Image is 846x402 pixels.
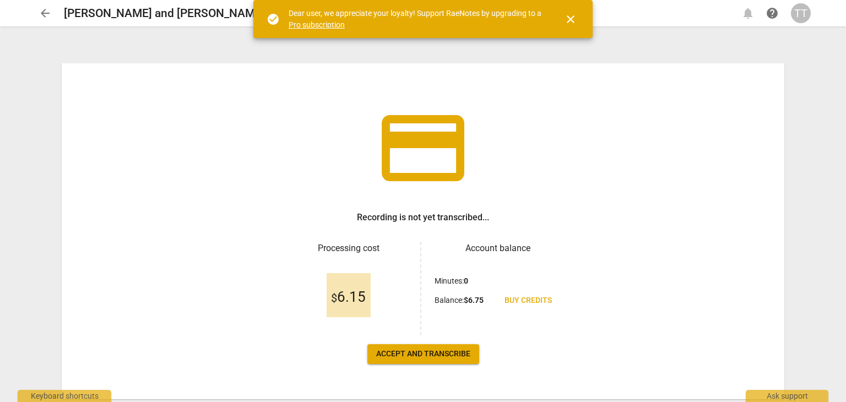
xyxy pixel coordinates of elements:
button: Close [557,6,584,32]
p: Balance : [435,295,484,306]
span: $ [331,291,337,305]
span: close [564,13,577,26]
span: 6.15 [331,289,366,306]
h3: Processing cost [285,242,411,255]
div: Ask support [746,390,828,402]
a: Pro subscription [289,20,345,29]
button: TT [791,3,811,23]
h3: Account balance [435,242,561,255]
h3: Recording is not yet transcribed... [357,211,489,224]
span: check_circle [267,13,280,26]
p: Minutes : [435,275,468,287]
span: Buy credits [505,295,552,306]
button: Accept and transcribe [367,344,479,364]
div: Keyboard shortcuts [18,390,111,402]
span: credit_card [373,99,473,198]
span: help [766,7,779,20]
b: 0 [464,276,468,285]
div: Dear user, we appreciate your loyalty! Support RaeNotes by upgrading to a [289,8,544,30]
span: arrow_back [39,7,52,20]
a: Buy credits [496,291,561,311]
h2: [PERSON_NAME] and [PERSON_NAME] Coaching #5 - 2025_10_09 14_28 PDT - Recording [64,7,526,20]
a: Help [762,3,782,23]
b: $ 6.75 [464,296,484,305]
span: Accept and transcribe [376,349,470,360]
